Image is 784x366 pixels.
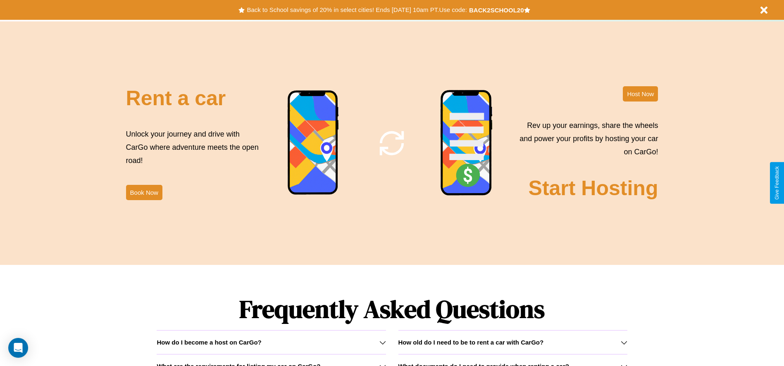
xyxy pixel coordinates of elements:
h3: How do I become a host on CarGo? [157,339,261,346]
b: BACK2SCHOOL20 [469,7,524,14]
h3: How old do I need to be to rent a car with CarGo? [398,339,544,346]
div: Open Intercom Messenger [8,338,28,358]
button: Back to School savings of 20% in select cities! Ends [DATE] 10am PT.Use code: [245,4,469,16]
button: Book Now [126,185,162,200]
button: Host Now [623,86,658,102]
h2: Start Hosting [529,176,658,200]
img: phone [440,90,493,197]
img: phone [287,90,339,196]
h1: Frequently Asked Questions [157,288,627,330]
p: Unlock your journey and drive with CarGo where adventure meets the open road! [126,128,262,168]
p: Rev up your earnings, share the wheels and power your profits by hosting your car on CarGo! [515,119,658,159]
h2: Rent a car [126,86,226,110]
div: Give Feedback [774,166,780,200]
